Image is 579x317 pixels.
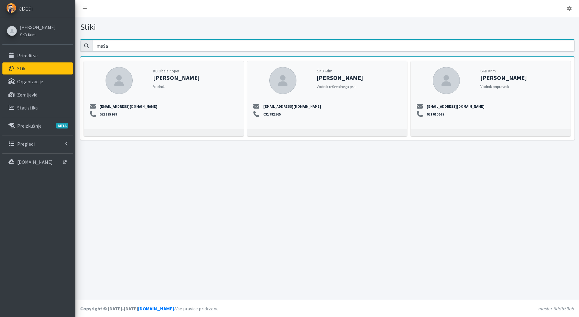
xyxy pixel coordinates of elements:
small: Vodnik pripravnik [480,84,509,89]
a: 051 825 929 [98,112,119,117]
p: [DOMAIN_NAME] [17,159,53,165]
small: ŠKD Krim [317,68,332,73]
a: ŠKD Krim [20,31,56,38]
p: Pregledi [17,141,35,147]
footer: Vse pravice pridržane. [75,300,579,317]
em: master-6ddb59b5 [538,306,574,312]
input: Išči [93,40,574,52]
a: [EMAIL_ADDRESS][DOMAIN_NAME] [98,104,159,109]
p: Organizacije [17,78,43,84]
h1: Stiki [80,22,325,32]
small: ŠKD Krim [20,32,36,37]
small: KD Obala Koper [153,68,179,73]
a: Prireditve [2,49,73,62]
a: [EMAIL_ADDRESS][DOMAIN_NAME] [262,104,323,109]
a: Statistika [2,102,73,114]
p: Prireditve [17,52,38,59]
small: ŠKD Krim [480,68,496,73]
a: Pregledi [2,138,73,150]
a: 031 782 565 [262,112,282,117]
p: Stiki [17,65,27,71]
a: PreizkušnjeBETA [2,120,73,132]
img: eDedi [6,3,16,13]
strong: [PERSON_NAME] [317,74,363,81]
span: BETA [56,123,68,128]
a: [DOMAIN_NAME] [2,156,73,168]
a: Organizacije [2,75,73,87]
a: [PERSON_NAME] [20,24,56,31]
strong: Copyright © [DATE]-[DATE] . [80,306,175,312]
a: [DOMAIN_NAME] [138,306,174,312]
p: Zemljevid [17,92,37,98]
strong: [PERSON_NAME] [480,74,527,81]
a: [EMAIL_ADDRESS][DOMAIN_NAME] [425,104,486,109]
a: 051 610 587 [425,112,446,117]
span: eDedi [19,4,33,13]
p: Statistika [17,105,38,111]
small: Vodnik reševalnega psa [317,84,355,89]
a: Stiki [2,62,73,74]
a: Zemljevid [2,89,73,101]
p: Preizkušnje [17,123,42,129]
small: Vodnik [153,84,165,89]
strong: [PERSON_NAME] [153,74,200,81]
